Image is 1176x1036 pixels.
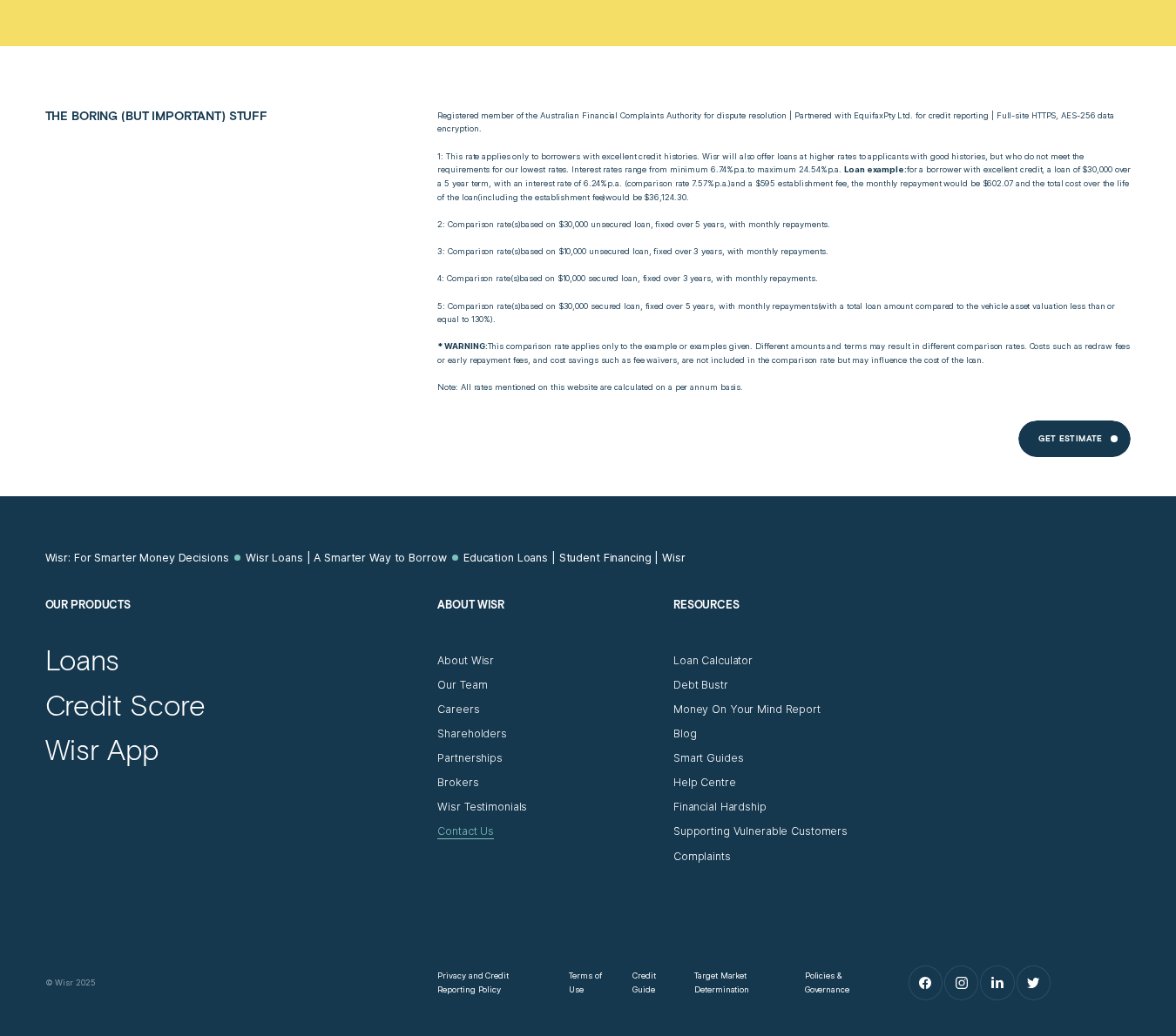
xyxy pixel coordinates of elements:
[1018,420,1132,457] a: Get Estimate
[673,800,767,814] a: Financial Hardship
[437,969,544,996] a: Privacy and Credit Reporting Policy
[625,178,627,188] span: (
[511,301,514,311] span: (
[714,178,729,188] span: p.a.
[477,192,480,202] span: (
[511,219,514,229] span: (
[45,598,424,653] h2: Our Products
[437,598,659,653] h2: About Wisr
[607,178,622,188] span: p.a.
[673,751,744,765] a: Smart Guides
[437,776,478,790] a: Brokers
[673,850,731,864] a: Complaints
[437,340,1131,367] p: This comparison rate applies only to the example or examples given. Different amounts and terms m...
[437,800,527,814] a: Wisr Testimonials
[437,678,487,692] a: Our Team
[437,299,1131,326] p: 5: Comparison rate s based on $30,000 secured loan, fixed over 5 years, with monthly repayments w...
[673,654,753,668] a: Loan Calculator
[38,976,431,990] div: © Wisr 2025
[673,776,736,790] a: Help Centre
[463,551,686,565] a: Education Loans | Student Financing | Wisr
[437,751,503,765] a: Partnerships
[246,551,447,565] a: Wisr Loans | A Smarter Way to Borrow
[437,272,1131,286] p: 4: Comparison rate s based on $10,000 secured loan, fixed over 3 years, with monthly repayments.
[38,109,353,123] h2: The boring (but important) stuff
[673,727,697,741] a: Blog
[437,218,1131,232] p: 2: Comparison rate s based on $30,000 unsecured loan, fixed over 5 years, with monthly repayments.
[673,598,896,653] h2: Resources
[714,178,729,188] span: Per Annum
[897,111,910,120] span: Ltd
[673,824,848,838] a: Supporting Vulnerable Customers
[437,703,479,716] a: Careers
[518,219,521,229] span: )
[1017,966,1051,999] a: Twitter
[437,727,507,741] a: Shareholders
[437,109,1131,136] p: Registered member of the Australian Financial Complaints Authority for dispute resolution | Partn...
[603,192,605,202] span: )
[733,165,748,174] span: Per Annum
[981,966,1014,999] a: LinkedIn
[518,246,521,256] span: )
[490,314,493,324] span: )
[632,969,670,996] a: Credit Guide
[828,165,842,174] span: Per Annum
[437,654,494,668] a: About Wisr
[909,966,943,999] a: Facebook
[511,246,514,256] span: (
[844,165,907,174] strong: Loan example:
[883,111,896,120] span: P T Y
[728,178,731,188] span: )
[437,341,487,351] strong: * WARNING:
[569,969,608,996] a: Terms of Use
[805,969,871,996] a: Policies & Governance
[517,273,520,283] span: )
[437,380,1131,394] p: Note: All rates mentioned on this website are calculated on a per annum basis.
[510,273,513,283] span: (
[828,165,842,174] span: p.a.
[607,178,622,188] span: Per Annum
[945,966,978,999] a: Instagram
[518,301,521,311] span: )
[883,111,896,120] span: Pty
[673,678,728,692] a: Debt Bustr
[437,150,1131,205] p: 1: This rate applies only to borrowers with excellent credit histories. Wisr will also offer loan...
[818,301,821,311] span: (
[673,703,821,716] a: Money On Your Mind Report
[45,642,120,677] a: Loans
[437,824,494,838] a: Contact Us
[45,731,159,767] a: Wisr App
[45,551,229,565] a: Wisr: For Smarter Money Decisions
[437,245,1131,259] p: 3: Comparison rate s based on $10,000 unsecured loan, fixed over 3 years, with monthly repayments.
[694,969,780,996] a: Target Market Determination
[45,687,206,723] a: Credit Score
[733,165,748,174] span: p.a.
